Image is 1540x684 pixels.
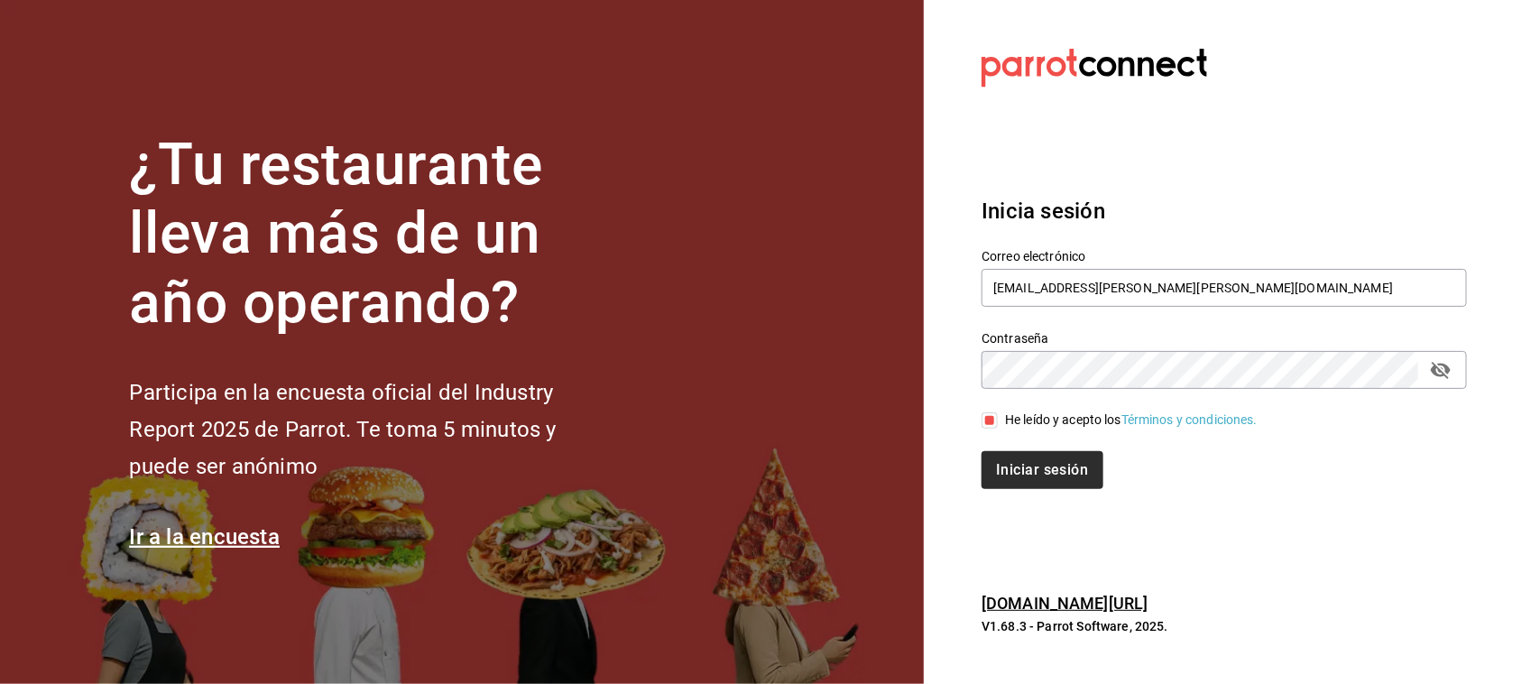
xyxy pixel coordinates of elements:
a: Términos y condiciones. [1121,412,1258,427]
h3: Inicia sesión [982,195,1467,227]
button: Iniciar sesión [982,451,1102,489]
div: He leído y acepto los [1005,411,1258,430]
a: Ir a la encuesta [129,524,280,550]
button: passwordField [1425,355,1456,385]
label: Contraseña [982,332,1467,345]
p: V1.68.3 - Parrot Software, 2025. [982,617,1467,635]
label: Correo electrónico [982,250,1467,263]
h1: ¿Tu restaurante lleva más de un año operando? [129,131,616,338]
input: Ingresa tu correo electrónico [982,269,1467,307]
h2: Participa en la encuesta oficial del Industry Report 2025 de Parrot. Te toma 5 minutos y puede se... [129,374,616,485]
a: [DOMAIN_NAME][URL] [982,594,1148,613]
